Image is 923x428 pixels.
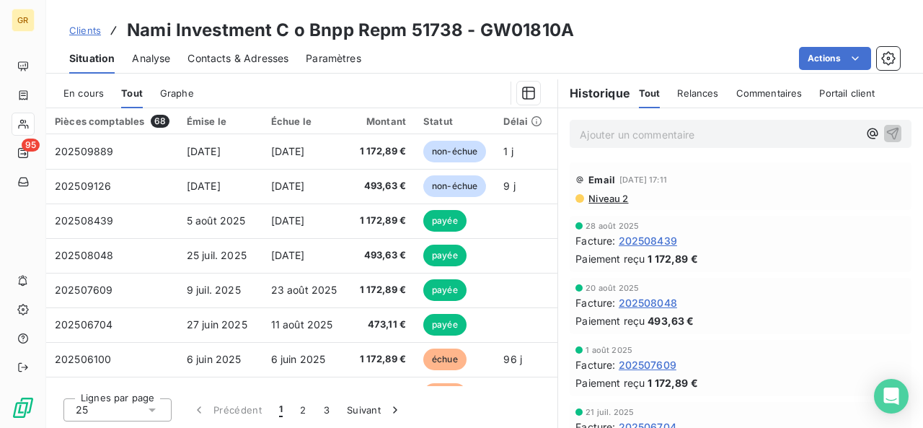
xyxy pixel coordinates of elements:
[187,51,288,66] span: Contacts & Adresses
[55,214,113,227] span: 202508439
[503,115,542,127] div: Délai
[423,279,467,301] span: payée
[55,353,111,365] span: 202506100
[271,180,305,192] span: [DATE]
[187,318,247,331] span: 27 juin 2025
[423,349,467,370] span: échue
[503,145,513,157] span: 1 j
[187,180,221,192] span: [DATE]
[127,17,574,43] h3: Nami Investment C o Bnpp Repm 51738 - GW01810A
[588,174,615,185] span: Email
[736,87,803,99] span: Commentaires
[423,383,467,405] span: échue
[356,214,407,228] span: 1 172,89 €
[558,84,630,102] h6: Historique
[187,214,246,227] span: 5 août 2025
[63,87,104,99] span: En cours
[587,193,628,204] span: Niveau 2
[648,313,694,328] span: 493,63 €
[503,180,515,192] span: 9 j
[12,9,35,32] div: GR
[677,87,718,99] span: Relances
[187,353,242,365] span: 6 juin 2025
[503,353,522,365] span: 96 j
[356,352,407,367] span: 1 172,89 €
[55,145,113,157] span: 202509889
[271,115,339,127] div: Échue le
[121,87,143,99] span: Tout
[619,295,677,310] span: 202508048
[69,51,115,66] span: Situation
[619,175,667,184] span: [DATE] 17:11
[648,251,698,266] span: 1 172,89 €
[55,115,169,128] div: Pièces comptables
[819,87,875,99] span: Portail client
[279,403,283,417] span: 1
[586,222,639,230] span: 28 août 2025
[575,357,615,372] span: Facture :
[648,375,698,390] span: 1 172,89 €
[306,51,361,66] span: Paramètres
[874,379,909,414] div: Open Intercom Messenger
[55,318,112,331] span: 202506704
[356,179,407,193] span: 493,63 €
[187,249,247,261] span: 25 juil. 2025
[423,245,467,266] span: payée
[586,408,634,416] span: 21 juil. 2025
[12,396,35,419] img: Logo LeanPay
[271,249,305,261] span: [DATE]
[338,395,411,425] button: Suivant
[76,403,88,417] span: 25
[271,145,305,157] span: [DATE]
[55,284,112,296] span: 202507609
[575,313,645,328] span: Paiement reçu
[575,375,645,390] span: Paiement reçu
[160,87,194,99] span: Graphe
[356,144,407,159] span: 1 172,89 €
[575,251,645,266] span: Paiement reçu
[575,233,615,248] span: Facture :
[423,141,486,162] span: non-échue
[356,283,407,297] span: 1 172,89 €
[356,318,407,332] span: 473,11 €
[423,115,486,127] div: Statut
[69,25,101,36] span: Clients
[356,248,407,263] span: 493,63 €
[575,295,615,310] span: Facture :
[187,115,254,127] div: Émise le
[55,249,113,261] span: 202508048
[315,395,338,425] button: 3
[291,395,314,425] button: 2
[423,210,467,232] span: payée
[271,214,305,227] span: [DATE]
[271,318,333,331] span: 11 août 2025
[132,51,170,66] span: Analyse
[183,395,270,425] button: Précédent
[187,284,241,296] span: 9 juil. 2025
[270,395,291,425] button: 1
[423,175,486,197] span: non-échue
[55,180,111,192] span: 202509126
[639,87,661,99] span: Tout
[619,233,677,248] span: 202508439
[586,346,632,354] span: 1 août 2025
[22,139,40,152] span: 95
[799,47,871,70] button: Actions
[69,23,101,38] a: Clients
[356,115,407,127] div: Montant
[423,314,467,336] span: payée
[586,284,639,292] span: 20 août 2025
[271,353,326,365] span: 6 juin 2025
[619,357,676,372] span: 202507609
[187,145,221,157] span: [DATE]
[151,115,169,128] span: 68
[271,284,337,296] span: 23 août 2025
